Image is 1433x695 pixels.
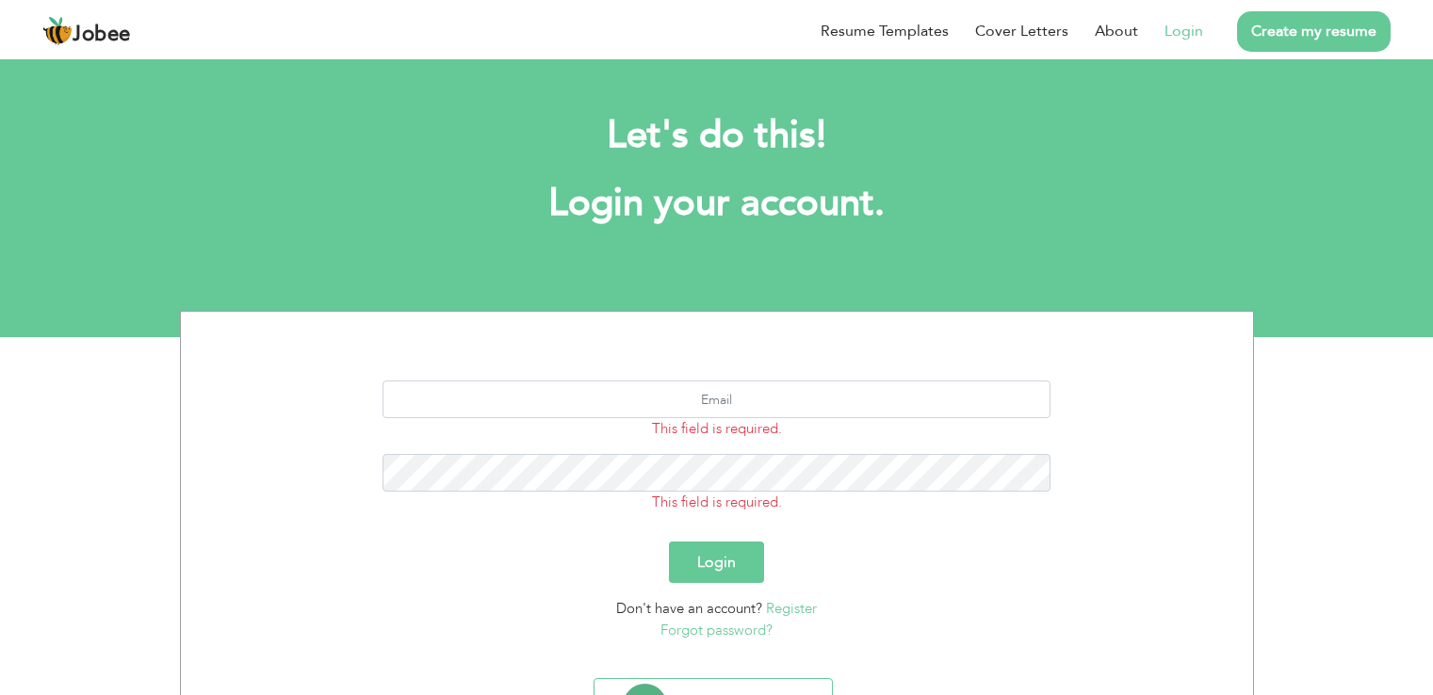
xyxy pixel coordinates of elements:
[652,493,782,511] span: This field is required.
[73,24,131,45] span: Jobee
[616,599,762,618] span: Don't have an account?
[766,599,817,618] a: Register
[669,541,764,583] button: Login
[975,20,1068,42] a: Cover Letters
[42,16,131,46] a: Jobee
[1095,20,1138,42] a: About
[660,621,773,639] a: Forgot password?
[652,419,782,438] span: This field is required.
[1237,11,1391,52] a: Create my resume
[208,111,1226,160] h2: Let's do this!
[383,380,1050,418] input: Email
[1164,20,1203,42] a: Login
[208,179,1226,228] h1: Login your account.
[821,20,949,42] a: Resume Templates
[42,16,73,46] img: jobee.io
